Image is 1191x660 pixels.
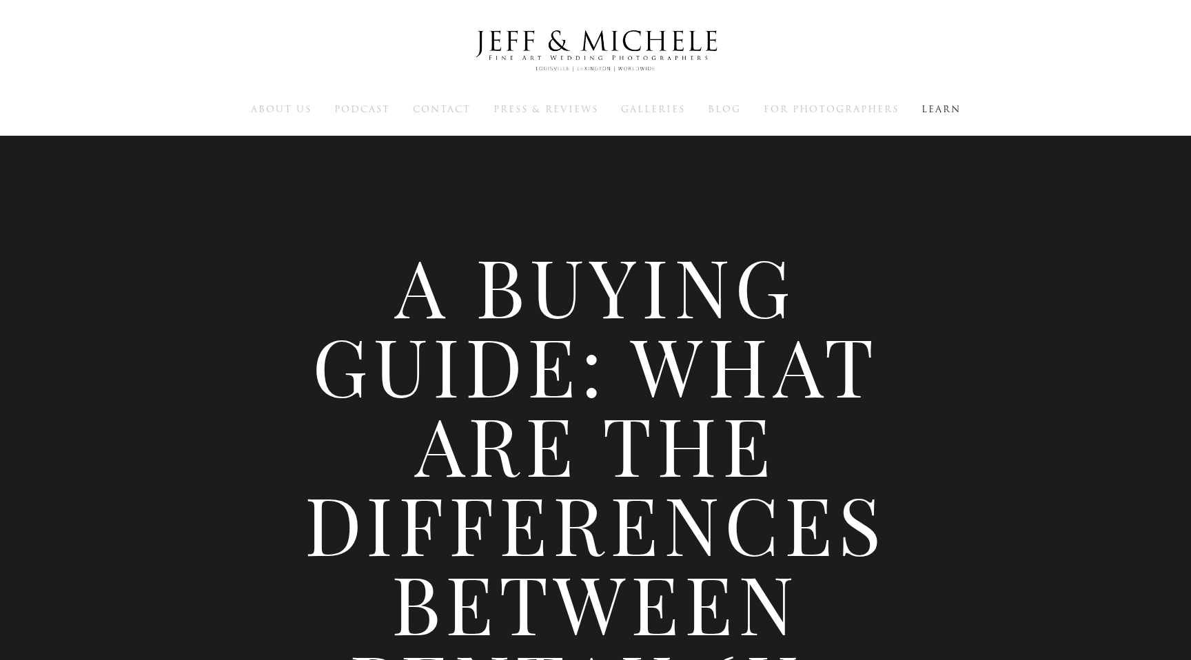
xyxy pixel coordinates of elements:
[764,103,899,116] span: For Photographers
[458,17,733,85] img: Louisville Wedding Photographers - Jeff & Michele Wedding Photographers
[708,103,741,115] a: Blog
[493,103,598,116] span: Press & Reviews
[708,103,741,116] span: Blog
[621,103,685,115] a: Galleries
[251,103,312,116] span: About Us
[493,103,598,115] a: Press & Reviews
[922,103,961,115] a: Learn
[922,103,961,116] span: Learn
[764,103,899,115] a: For Photographers
[413,103,471,115] a: Contact
[334,103,390,116] span: Podcast
[621,103,685,116] span: Galleries
[251,103,312,115] a: About Us
[334,103,390,115] a: Podcast
[413,103,471,116] span: Contact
